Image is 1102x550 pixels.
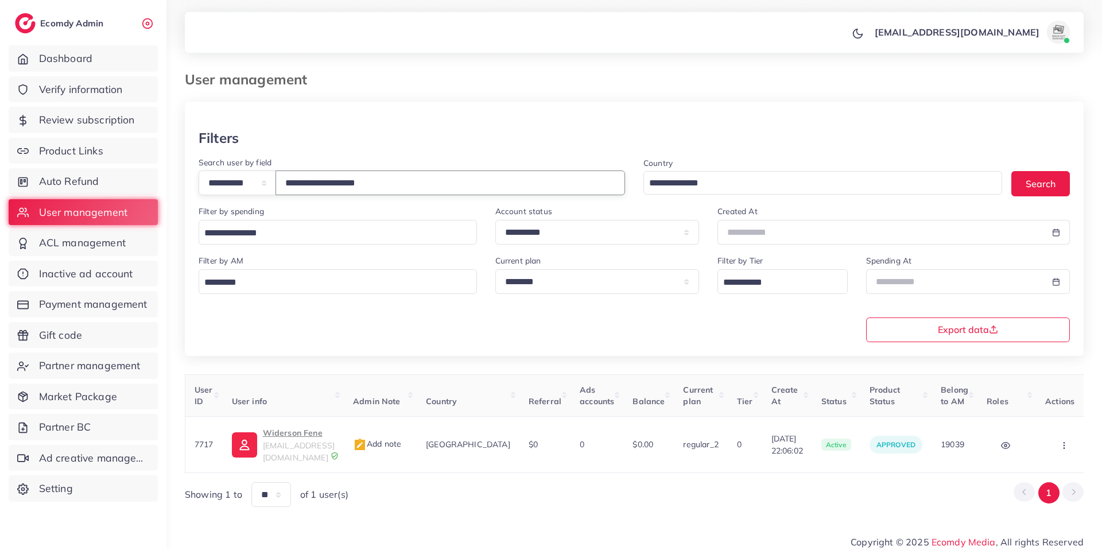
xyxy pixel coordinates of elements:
[996,535,1084,549] span: , All rights Reserved
[643,157,673,169] label: Country
[633,396,665,406] span: Balance
[195,385,213,406] span: User ID
[39,82,123,97] span: Verify information
[232,396,267,406] span: User info
[645,175,987,192] input: Search for option
[771,433,803,456] span: [DATE] 22:06:02
[426,396,457,406] span: Country
[9,291,158,317] a: Payment management
[868,21,1074,44] a: [EMAIL_ADDRESS][DOMAIN_NAME]avatar
[39,389,117,404] span: Market Package
[353,439,401,449] span: Add note
[199,269,477,294] div: Search for option
[495,255,541,266] label: Current plan
[200,274,462,292] input: Search for option
[39,235,126,250] span: ACL management
[717,206,758,217] label: Created At
[9,107,158,133] a: Review subscription
[932,536,996,548] a: Ecomdy Media
[263,426,335,440] p: Widerson Fene
[771,385,798,406] span: Create At
[185,71,316,88] h3: User management
[426,439,510,450] span: [GEOGRAPHIC_DATA]
[9,138,158,164] a: Product Links
[263,440,335,462] span: [EMAIL_ADDRESS][DOMAIN_NAME]
[185,488,242,501] span: Showing 1 to
[495,206,552,217] label: Account status
[529,439,538,450] span: $0
[232,426,335,463] a: Widerson Fene[EMAIL_ADDRESS][DOMAIN_NAME]
[39,451,149,466] span: Ad creative management
[9,199,158,226] a: User management
[9,445,158,471] a: Ad creative management
[15,13,106,33] a: logoEcomdy Admin
[199,157,271,168] label: Search user by field
[717,255,763,266] label: Filter by Tier
[9,76,158,103] a: Verify information
[875,25,1039,39] p: [EMAIL_ADDRESS][DOMAIN_NAME]
[683,385,713,406] span: Current plan
[866,255,912,266] label: Spending At
[9,475,158,502] a: Setting
[821,396,847,406] span: Status
[580,385,614,406] span: Ads accounts
[199,130,239,146] h3: Filters
[737,396,753,406] span: Tier
[9,261,158,287] a: Inactive ad account
[529,396,561,406] span: Referral
[39,51,92,66] span: Dashboard
[719,274,832,292] input: Search for option
[717,269,847,294] div: Search for option
[15,13,36,33] img: logo
[9,353,158,379] a: Partner management
[1011,171,1070,196] button: Search
[199,206,264,217] label: Filter by spending
[938,325,998,334] span: Export data
[353,438,367,452] img: admin_note.cdd0b510.svg
[9,414,158,440] a: Partner BC
[300,488,348,501] span: of 1 user(s)
[353,396,401,406] span: Admin Note
[737,439,742,450] span: 0
[1047,21,1070,44] img: avatar
[941,439,964,450] span: 19039
[866,317,1070,342] button: Export data
[200,224,462,242] input: Search for option
[9,322,158,348] a: Gift code
[199,220,477,245] div: Search for option
[39,205,127,220] span: User management
[821,439,851,451] span: active
[876,440,915,449] span: approved
[195,439,214,450] span: 7717
[851,535,1084,549] span: Copyright © 2025
[870,385,900,406] span: Product Status
[39,113,135,127] span: Review subscription
[39,481,73,496] span: Setting
[9,45,158,72] a: Dashboard
[1045,396,1074,406] span: Actions
[232,432,257,458] img: ic-user-info.36bf1079.svg
[39,328,82,343] span: Gift code
[39,420,91,435] span: Partner BC
[1038,482,1060,503] button: Go to page 1
[199,255,243,266] label: Filter by AM
[40,18,106,29] h2: Ecomdy Admin
[39,144,103,158] span: Product Links
[9,230,158,256] a: ACL management
[9,168,158,195] a: Auto Refund
[331,452,339,460] img: 9CAL8B2pu8EFxCJHYAAAAldEVYdGRhdGU6Y3JlYXRlADIwMjItMTItMDlUMDQ6NTg6MzkrMDA6MDBXSlgLAAAAJXRFWHRkYXR...
[39,358,141,373] span: Partner management
[39,266,133,281] span: Inactive ad account
[580,439,584,450] span: 0
[941,385,968,406] span: Belong to AM
[683,439,718,450] span: regular_2
[987,396,1008,406] span: Roles
[39,174,99,189] span: Auto Refund
[9,384,158,410] a: Market Package
[643,171,1002,195] div: Search for option
[1014,482,1084,503] ul: Pagination
[633,439,653,450] span: $0.00
[39,297,148,312] span: Payment management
